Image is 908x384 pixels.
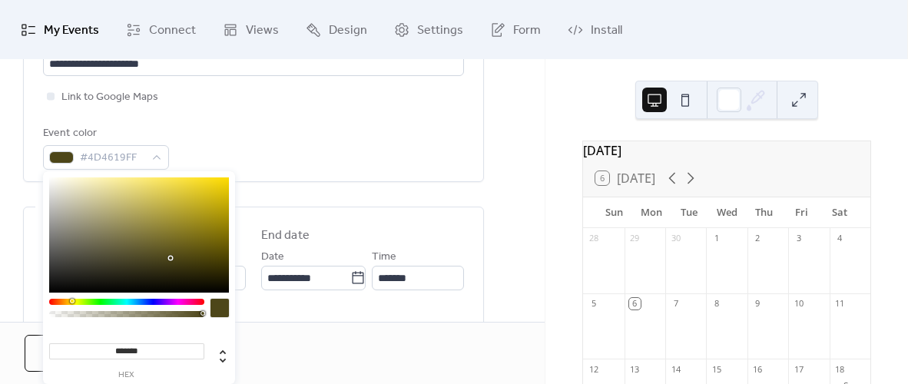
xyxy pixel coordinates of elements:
div: Sat [820,197,858,228]
span: Form [513,18,541,42]
span: Views [246,18,279,42]
div: Wed [708,197,746,228]
div: 1 [711,233,722,244]
span: Time [372,248,396,266]
div: End date [261,227,310,245]
div: 3 [793,233,804,244]
div: 15 [711,363,722,375]
span: Install [591,18,622,42]
span: My Events [44,18,99,42]
div: 7 [670,298,681,310]
div: 29 [629,233,641,244]
div: 16 [752,363,764,375]
div: 2 [752,233,764,244]
a: Views [211,6,290,53]
div: Fri [783,197,820,228]
div: Event color [43,124,166,143]
a: Settings [383,6,475,53]
div: 6 [629,298,641,310]
div: 10 [793,298,804,310]
span: Link to Google Maps [61,88,158,107]
a: My Events [9,6,111,53]
div: 8 [711,298,722,310]
div: 9 [752,298,764,310]
div: 14 [670,363,681,375]
div: Mon [633,197,671,228]
div: Tue [671,197,708,228]
div: 11 [834,298,846,310]
div: 17 [793,363,804,375]
span: Settings [417,18,463,42]
a: Form [479,6,552,53]
span: Design [329,18,367,42]
div: 4 [834,233,846,244]
div: Sun [595,197,633,228]
a: Design [294,6,379,53]
label: hex [49,371,204,379]
div: 30 [670,233,681,244]
div: 28 [588,233,599,244]
div: 12 [588,363,599,375]
a: Connect [114,6,207,53]
div: 18 [834,363,846,375]
div: Thu [746,197,784,228]
button: Cancel [25,335,125,372]
div: [DATE] [583,141,870,160]
span: Connect [149,18,196,42]
a: Install [556,6,634,53]
div: 13 [629,363,641,375]
div: 5 [588,298,599,310]
span: Date [261,248,284,266]
span: #4D4619FF [80,149,144,167]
